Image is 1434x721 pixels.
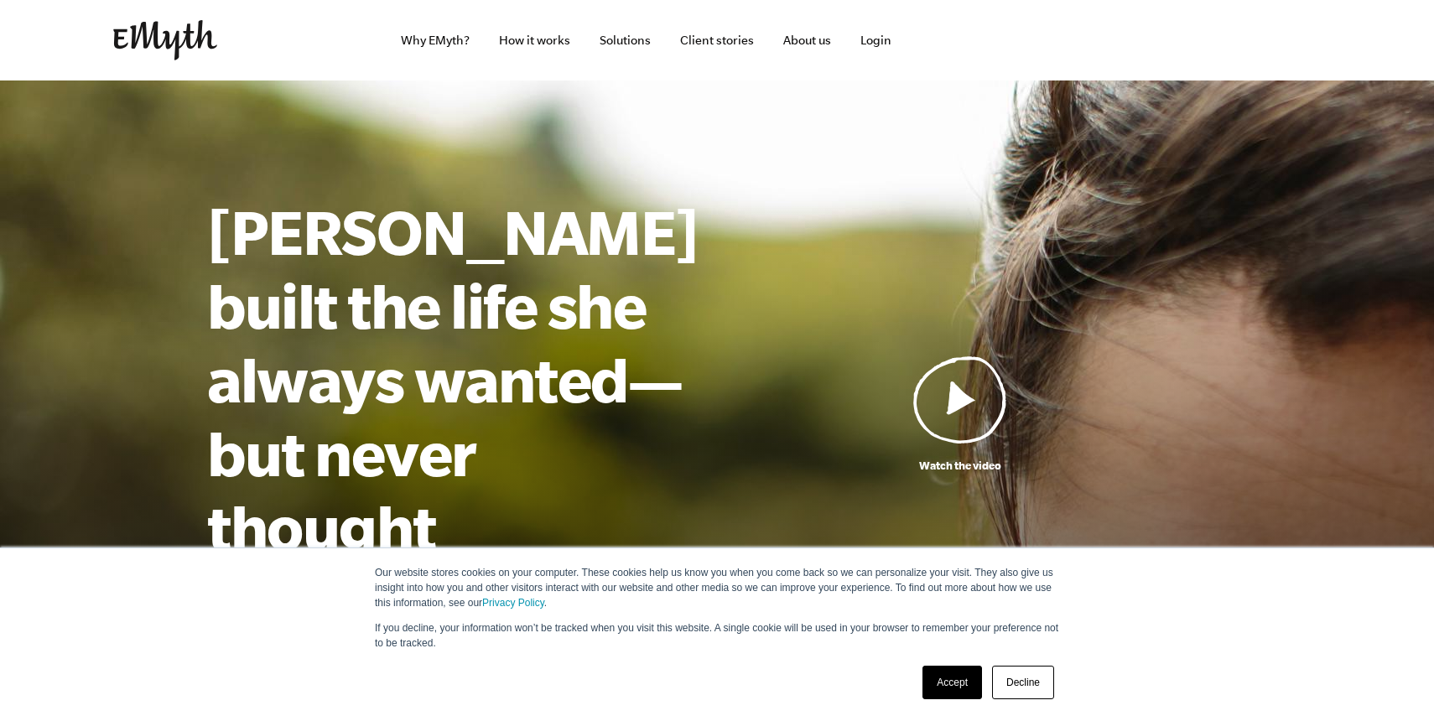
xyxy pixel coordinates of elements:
img: Play Video [913,355,1007,443]
iframe: Embedded CTA [1145,22,1321,59]
img: EMyth [113,20,217,60]
a: Decline [992,666,1054,699]
a: Accept [922,666,982,699]
a: Watch the video [694,355,1227,475]
p: Our website stores cookies on your computer. These cookies help us know you when you come back so... [375,565,1059,610]
h1: [PERSON_NAME] built the life she always wanted—but never thought possible. [207,195,694,637]
p: If you decline, your information won’t be tracked when you visit this website. A single cookie wi... [375,620,1059,651]
iframe: Embedded CTA [960,22,1136,59]
a: Privacy Policy [482,597,544,609]
p: Watch the video [694,457,1227,475]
